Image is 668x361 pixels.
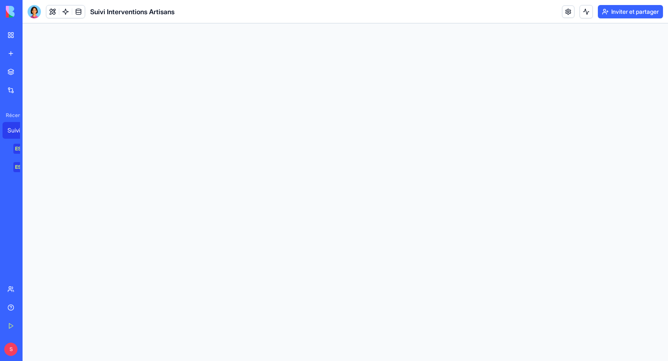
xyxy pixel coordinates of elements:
[8,127,78,134] font: Suivi Interventions Artisans
[3,122,36,139] a: Suivi Interventions Artisans
[90,8,175,16] font: Suivi Interventions Artisans
[3,159,36,175] a: ESSAYER
[10,346,13,352] font: S
[3,140,36,157] a: ESSAYER
[6,112,23,118] font: Récent
[15,164,38,170] font: ESSAYER
[611,8,659,15] font: Inviter et partager
[598,5,663,18] button: Inviter et partager
[15,145,38,152] font: ESSAYER
[6,6,58,18] img: logo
